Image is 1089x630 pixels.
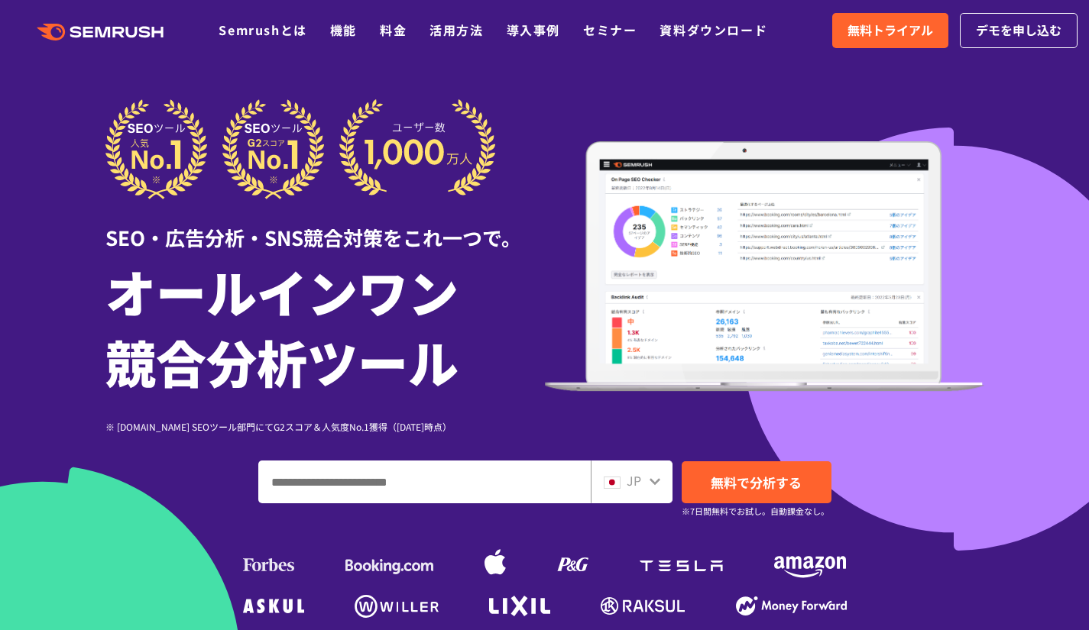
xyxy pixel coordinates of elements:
[848,21,933,40] span: 無料トライアル
[219,21,306,39] a: Semrushとは
[976,21,1061,40] span: デモを申し込む
[682,461,831,503] a: 無料で分析する
[627,471,641,489] span: JP
[105,419,545,434] div: ※ [DOMAIN_NAME] SEOツール部門にてG2スコア＆人気度No.1獲得（[DATE]時点）
[682,504,829,519] small: ※7日間無料でお試し。自動課金なし。
[105,199,545,252] div: SEO・広告分析・SNS競合対策をこれ一つで。
[429,21,483,39] a: 活用方法
[711,473,802,492] span: 無料で分析する
[832,13,948,48] a: 無料トライアル
[105,256,545,396] h1: オールインワン 競合分析ツール
[259,461,590,502] input: ドメイン、キーワードまたはURLを入力してください
[583,21,637,39] a: セミナー
[380,21,407,39] a: 料金
[960,13,1078,48] a: デモを申し込む
[660,21,767,39] a: 資料ダウンロード
[330,21,357,39] a: 機能
[507,21,560,39] a: 導入事例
